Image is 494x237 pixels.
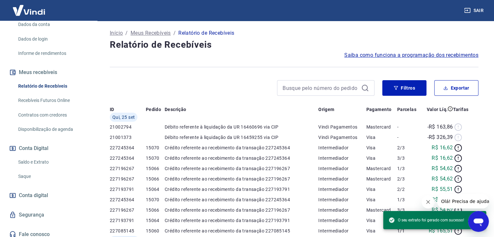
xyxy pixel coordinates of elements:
[426,106,448,113] p: Valor Líq.
[318,155,366,161] p: Intermediador
[318,176,366,182] p: Intermediador
[382,80,426,96] button: Filtros
[432,165,453,172] p: R$ 54,62
[318,106,334,113] p: Origem
[318,134,366,141] p: Vindi Pagamentos
[453,106,468,113] p: Tarifas
[432,144,453,152] p: R$ 16,62
[165,196,318,203] p: Crédito referente ao recebimento da transação 227245364
[110,134,146,141] p: 21001373
[318,207,366,213] p: Intermediador
[344,51,478,59] a: Saiba como funciona a programação dos recebimentos
[397,144,421,151] p: 2/3
[8,188,89,203] a: Conta digital
[8,208,89,222] a: Segurança
[432,154,453,162] p: R$ 16,62
[165,134,318,141] p: Débito referente à liquidação da UR 16459255 via CIP
[16,170,89,183] a: Saque
[366,186,397,193] p: Visa
[110,124,146,130] p: 21002794
[318,124,366,130] p: Vindi Pagamentos
[366,217,397,224] p: Visa
[165,155,318,161] p: Crédito referente ao recebimento da transação 227245364
[366,155,397,161] p: Visa
[397,134,421,141] p: -
[283,83,359,93] input: Busque pelo número do pedido
[8,141,89,156] button: Conta Digital
[4,5,55,10] span: Olá! Precisa de ajuda?
[110,155,146,161] p: 227245364
[366,207,397,213] p: Mastercard
[110,186,146,193] p: 227193791
[427,133,453,141] p: -R$ 326,39
[318,144,366,151] p: Intermediador
[366,144,397,151] p: Visa
[8,65,89,80] button: Meus recebíveis
[125,29,128,37] p: /
[165,106,186,113] p: Descrição
[146,176,165,182] p: 15066
[318,196,366,203] p: Intermediador
[165,228,318,234] p: Crédito referente ao recebimento da transação 227085145
[112,114,135,120] span: Qui, 25 set
[16,156,89,169] a: Saldo e Extrato
[173,29,176,37] p: /
[16,18,89,31] a: Dados da conta
[131,29,171,37] a: Meus Recebíveis
[110,207,146,213] p: 227196267
[397,165,421,172] p: 1/3
[16,32,89,46] a: Dados de login
[8,0,50,20] img: Vindi
[165,124,318,130] p: Débito referente à liquidação da UR 16460696 via CIP
[437,194,489,208] iframe: Mensagem da empresa
[432,185,453,193] p: R$ 55,51
[146,106,161,113] p: Pedido
[463,5,486,17] button: Sair
[146,217,165,224] p: 15064
[146,228,165,234] p: 15060
[397,176,421,182] p: 2/3
[110,106,114,113] p: ID
[432,175,453,183] p: R$ 54,62
[110,228,146,234] p: 227085145
[427,123,453,131] p: -R$ 163,86
[366,196,397,203] p: Visa
[165,144,318,151] p: Crédito referente ao recebimento da transação 227245364
[429,227,453,235] p: R$ 165,51
[146,196,165,203] p: 15070
[318,186,366,193] p: Intermediador
[19,191,48,200] span: Conta digital
[422,195,435,208] iframe: Fechar mensagem
[110,29,123,37] a: Início
[432,206,453,214] p: R$ 54,62
[366,165,397,172] p: Mastercard
[366,134,397,141] p: Visa
[397,228,421,234] p: 1/1
[16,94,89,107] a: Recebíveis Futuros Online
[388,217,464,223] span: O seu extrato foi gerado com sucesso!
[110,176,146,182] p: 227196267
[110,38,478,51] h4: Relatório de Recebíveis
[468,211,489,232] iframe: Botão para abrir a janela de mensagens
[366,228,397,234] p: Visa
[165,176,318,182] p: Crédito referente ao recebimento da transação 227196267
[16,108,89,122] a: Contratos com credores
[318,165,366,172] p: Intermediador
[397,207,421,213] p: 3/3
[16,123,89,136] a: Disponibilização de agenda
[397,124,421,130] p: -
[110,217,146,224] p: 227193791
[366,124,397,130] p: Mastercard
[434,80,478,96] button: Exportar
[146,207,165,213] p: 15066
[165,207,318,213] p: Crédito referente ao recebimento da transação 227196267
[165,217,318,224] p: Crédito referente ao recebimento da transação 227193791
[110,196,146,203] p: 227245364
[397,106,416,113] p: Parcelas
[397,186,421,193] p: 2/2
[366,176,397,182] p: Mastercard
[110,165,146,172] p: 227196267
